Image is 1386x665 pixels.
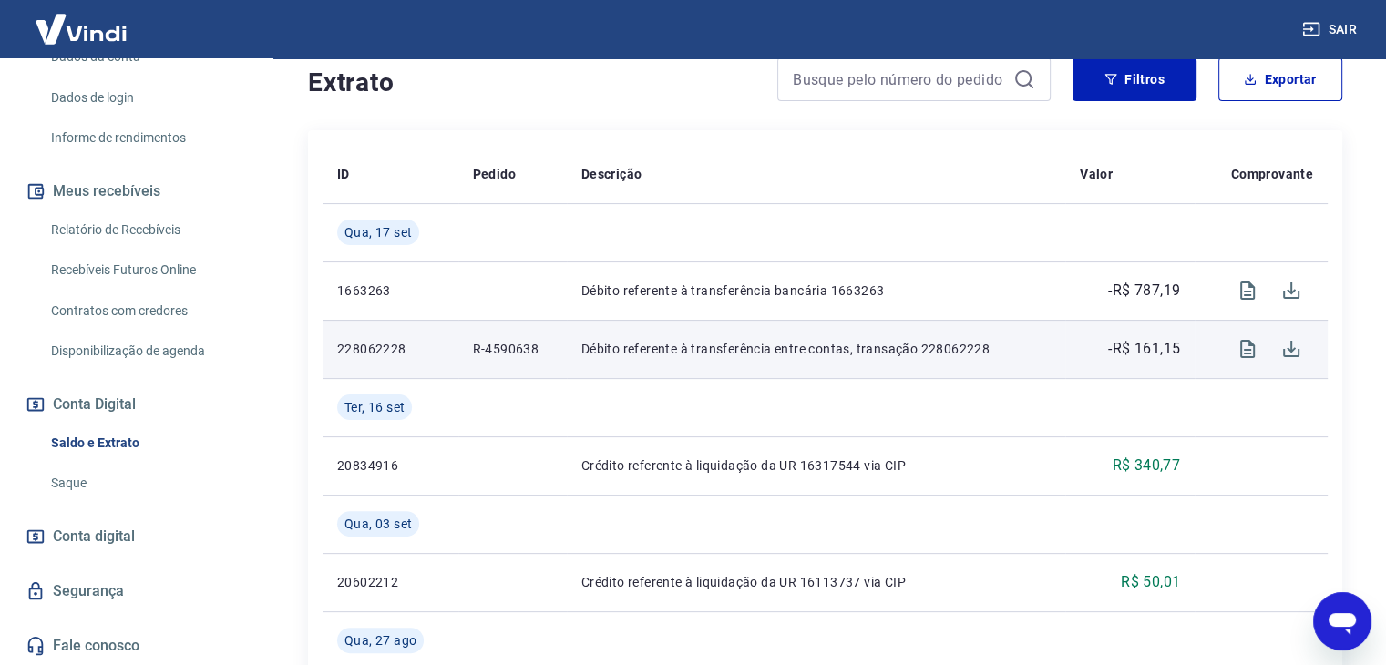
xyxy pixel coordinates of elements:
p: 20834916 [337,456,444,475]
span: Ter, 16 set [344,398,405,416]
p: Crédito referente à liquidação da UR 16317544 via CIP [581,456,1051,475]
span: Visualizar [1226,327,1269,371]
button: Conta Digital [22,384,251,425]
iframe: Botão para abrir a janela de mensagens [1313,592,1371,650]
span: Qua, 17 set [344,223,412,241]
p: Descrição [581,165,642,183]
a: Dados de login [44,79,251,117]
p: Valor [1080,165,1113,183]
span: Download [1269,269,1313,312]
span: Visualizar [1226,269,1269,312]
a: Recebíveis Futuros Online [44,251,251,289]
a: Saque [44,465,251,502]
span: Conta digital [53,524,135,549]
a: Segurança [22,571,251,611]
p: 1663263 [337,281,444,300]
button: Filtros [1073,57,1196,101]
p: Pedido [473,165,516,183]
a: Conta digital [22,517,251,557]
a: Saldo e Extrato [44,425,251,462]
button: Sair [1299,13,1364,46]
p: Crédito referente à liquidação da UR 16113737 via CIP [581,573,1051,591]
a: Disponibilização de agenda [44,332,251,370]
a: Contratos com credores [44,292,251,330]
a: Informe de rendimentos [44,119,251,157]
p: R-4590638 [473,340,552,358]
span: Download [1269,327,1313,371]
span: Qua, 03 set [344,515,412,533]
span: Qua, 27 ago [344,631,416,650]
a: Relatório de Recebíveis [44,211,251,249]
button: Meus recebíveis [22,171,251,211]
p: Débito referente à transferência entre contas, transação 228062228 [581,340,1051,358]
p: R$ 340,77 [1113,455,1181,476]
h4: Extrato [308,65,755,101]
button: Exportar [1218,57,1342,101]
p: -R$ 161,15 [1108,338,1180,360]
input: Busque pelo número do pedido [793,66,1006,93]
p: ID [337,165,350,183]
p: R$ 50,01 [1121,571,1180,593]
p: -R$ 787,19 [1108,280,1180,302]
p: 228062228 [337,340,444,358]
p: 20602212 [337,573,444,591]
img: Vindi [22,1,140,56]
p: Débito referente à transferência bancária 1663263 [581,281,1051,300]
p: Comprovante [1231,165,1313,183]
